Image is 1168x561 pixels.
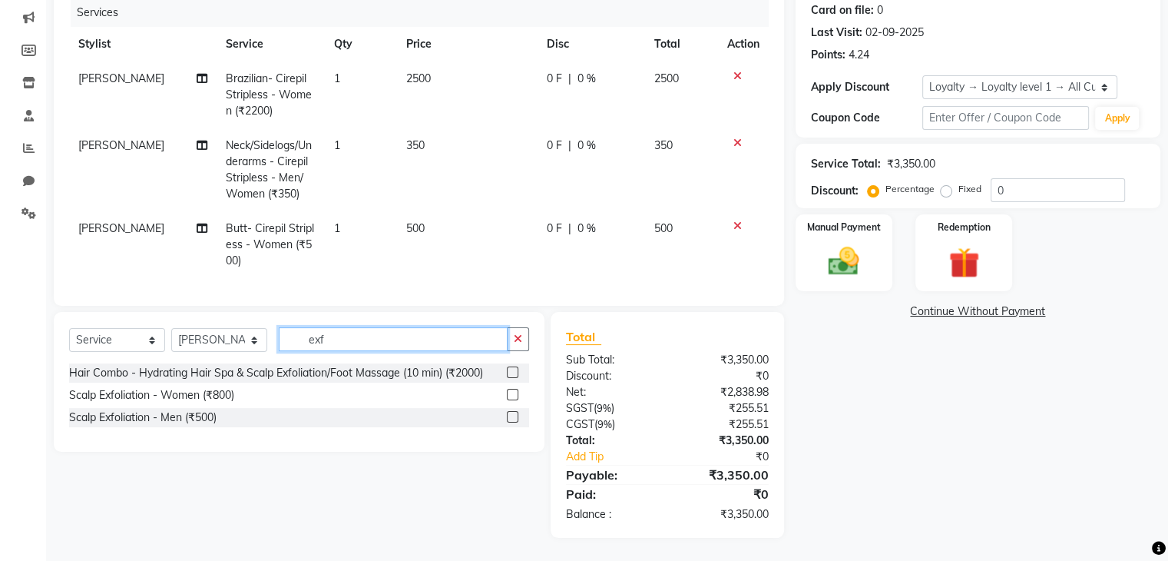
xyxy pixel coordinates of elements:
[568,138,571,154] span: |
[69,410,217,426] div: Scalp Exfoliation - Men (₹500)
[554,417,667,433] div: ( )
[577,138,596,154] span: 0 %
[566,417,594,431] span: CGST
[226,138,312,201] span: Neck/Sidelogs/Underarms - Cirepil Stripless - Men/Women (₹350)
[811,79,922,95] div: Apply Discount
[554,433,667,449] div: Total:
[226,71,312,118] span: Brazilian- Cirepil Stripless - Women (₹2200)
[885,182,935,196] label: Percentage
[654,138,673,152] span: 350
[568,221,571,237] span: |
[958,182,981,196] label: Fixed
[654,71,679,85] span: 2500
[667,368,780,384] div: ₹0
[547,221,562,237] span: 0 F
[667,433,780,449] div: ₹3,350.00
[811,25,862,41] div: Last Visit:
[877,2,883,18] div: 0
[811,47,845,63] div: Points:
[1095,107,1139,130] button: Apply
[667,506,780,523] div: ₹3,350.00
[819,244,869,279] img: _cash.svg
[547,71,562,87] span: 0 F
[686,449,779,465] div: ₹0
[667,384,780,400] div: ₹2,838.98
[577,71,596,87] span: 0 %
[597,418,612,430] span: 9%
[667,417,780,433] div: ₹255.51
[69,387,234,403] div: Scalp Exfoliation - Women (₹800)
[554,466,667,484] div: Payable:
[811,2,874,18] div: Card on file:
[645,27,718,61] th: Total
[922,106,1090,130] input: Enter Offer / Coupon Code
[554,368,667,384] div: Discount:
[654,221,673,235] span: 500
[334,221,340,235] span: 1
[406,71,431,85] span: 2500
[406,138,425,152] span: 350
[279,327,508,351] input: Search or Scan
[566,401,594,415] span: SGST
[538,27,645,61] th: Disc
[334,138,340,152] span: 1
[811,183,859,199] div: Discount:
[865,25,924,41] div: 02-09-2025
[577,221,596,237] span: 0 %
[597,402,611,414] span: 9%
[406,221,425,235] span: 500
[811,156,881,172] div: Service Total:
[397,27,538,61] th: Price
[667,352,780,368] div: ₹3,350.00
[938,221,991,234] label: Redemption
[78,71,164,85] span: [PERSON_NAME]
[667,400,780,417] div: ₹255.51
[566,329,601,345] span: Total
[226,221,314,267] span: Butt- Cirepil Stripless - Women (₹500)
[554,352,667,368] div: Sub Total:
[69,365,483,381] div: Hair Combo - Hydrating Hair Spa & Scalp Exfoliation/Foot Massage (10 min) (₹2000)
[554,400,667,417] div: ( )
[667,485,780,503] div: ₹0
[667,466,780,484] div: ₹3,350.00
[568,71,571,87] span: |
[547,138,562,154] span: 0 F
[554,506,667,523] div: Balance :
[939,244,989,282] img: _gift.svg
[811,110,922,126] div: Coupon Code
[718,27,769,61] th: Action
[217,27,325,61] th: Service
[69,27,217,61] th: Stylist
[554,384,667,400] div: Net:
[554,485,667,503] div: Paid:
[554,449,686,465] a: Add Tip
[334,71,340,85] span: 1
[78,138,164,152] span: [PERSON_NAME]
[325,27,397,61] th: Qty
[78,221,164,235] span: [PERSON_NAME]
[799,304,1157,320] a: Continue Without Payment
[807,221,881,234] label: Manual Payment
[887,156,935,172] div: ₹3,350.00
[849,47,869,63] div: 4.24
